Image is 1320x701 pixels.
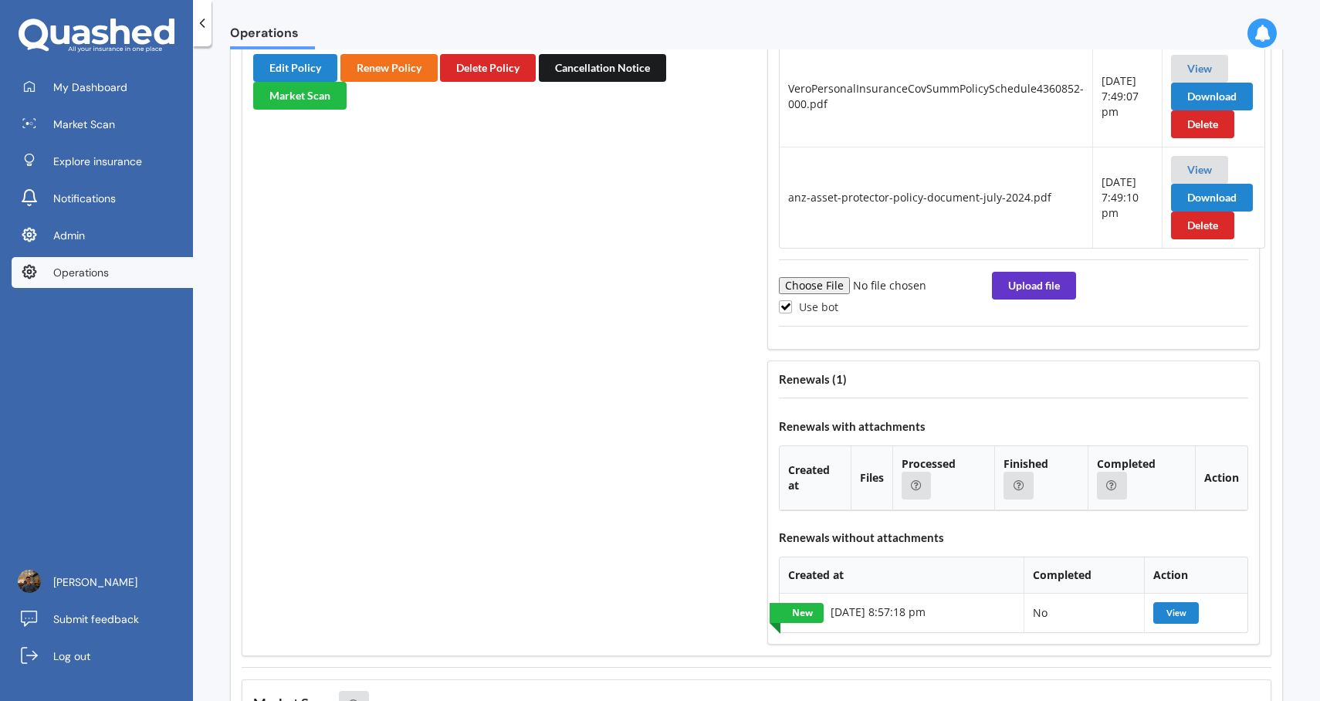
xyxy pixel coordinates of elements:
[12,72,193,103] a: My Dashboard
[851,446,892,510] th: Files
[1092,46,1162,147] td: [DATE] 7:49:07 pm
[1171,212,1234,239] button: Delete
[12,604,193,635] a: Submit feedback
[1153,602,1199,624] button: View
[1171,184,1253,212] button: Download
[53,574,137,590] span: [PERSON_NAME]
[1187,163,1212,176] a: View
[780,446,851,510] th: Created at
[1171,110,1234,138] button: Delete
[12,641,193,672] a: Log out
[780,147,1092,248] td: anz-asset-protector-policy-document-july-2024.pdf
[53,117,115,132] span: Market Scan
[770,603,824,623] a: New
[53,265,109,280] span: Operations
[1187,62,1212,75] a: View
[53,80,127,95] span: My Dashboard
[992,272,1076,300] button: Upload file
[12,183,193,214] a: Notifications
[253,54,337,82] button: Edit Policy
[53,228,85,243] span: Admin
[994,446,1088,510] th: Finished
[539,54,666,82] button: Cancellation Notice
[1195,446,1247,510] th: Action
[230,25,315,46] span: Operations
[53,191,116,206] span: Notifications
[12,257,193,288] a: Operations
[253,82,347,110] button: Market Scan
[12,567,193,598] a: [PERSON_NAME]
[1092,147,1162,248] td: [DATE] 7:49:10 pm
[780,594,1024,632] td: [DATE] 8:57:18 pm
[1171,55,1228,83] button: View
[340,54,438,82] button: Renew Policy
[12,146,193,177] a: Explore insurance
[12,109,193,140] a: Market Scan
[53,154,142,169] span: Explore insurance
[779,300,838,313] label: Use bot
[12,220,193,251] a: Admin
[779,419,1248,434] h4: Renewals with attachments
[1144,557,1247,594] th: Action
[779,372,1248,387] h4: Renewals ( 1 )
[1088,446,1195,510] th: Completed
[779,530,1248,545] h4: Renewals without attachments
[780,557,1024,594] th: Created at
[780,46,1092,147] td: VeroPersonalInsuranceCovSummPolicySchedule4360852-000.pdf
[1024,594,1144,632] td: No
[440,54,536,82] button: Delete Policy
[18,570,41,593] img: ACg8ocJLa-csUtcL-80ItbA20QSwDJeqfJvWfn8fgM9RBEIPTcSLDHdf=s96-c
[1171,156,1228,184] button: View
[53,649,90,664] span: Log out
[1171,83,1253,110] button: Download
[53,611,139,627] span: Submit feedback
[892,446,995,510] th: Processed
[1024,557,1144,594] th: Completed
[1153,604,1201,619] a: View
